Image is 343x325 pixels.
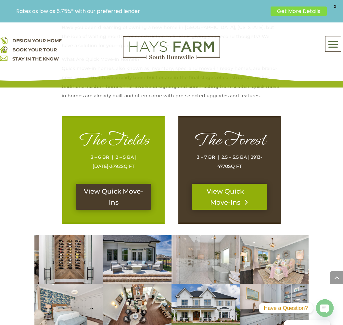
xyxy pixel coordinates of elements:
[123,36,220,60] img: Logo
[34,235,103,284] img: 2106-Forest-Gate-27-400x284.jpg
[271,7,327,16] a: Get More Details
[12,47,57,53] a: BOOK YOUR TOUR
[192,130,267,153] h1: The Forest
[103,235,171,284] img: 2106-Forest-Gate-8-400x284.jpg
[121,163,134,169] span: SQ FT
[12,38,62,44] a: DESIGN YOUR HOME
[330,2,340,11] span: X
[123,55,220,61] a: hays farm homes huntsville development
[192,153,267,171] p: 3 – 7 BR | 2.5 – 5.5 BA | 2913-4770
[12,56,59,62] a: STAY IN THE KNOW
[16,8,267,14] p: Rates as low as 5.75%* with our preferred lender
[228,163,242,169] span: SQ FT
[240,235,309,284] img: 2106-Forest-Gate-82-400x284.jpg
[76,184,151,210] a: View Quick Move-Ins
[76,130,151,153] h1: The Fields
[192,184,267,210] a: View Quick Move-Ins
[91,154,136,169] span: 3 – 6 BR | 2 – 5 BA | [DATE]-3792
[171,235,240,284] img: 2106-Forest-Gate-61-400x284.jpg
